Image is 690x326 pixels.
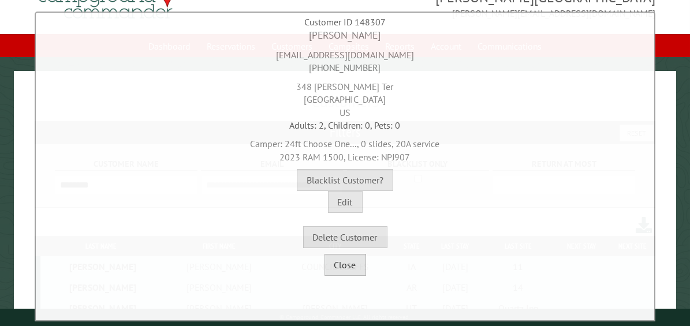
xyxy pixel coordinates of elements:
div: Camper: 24ft Choose One..., 0 slides, 20A service [39,132,652,163]
div: [PERSON_NAME] [39,28,652,43]
div: 348 [PERSON_NAME] Ter [GEOGRAPHIC_DATA] US [39,74,652,119]
button: Edit [328,191,363,213]
button: Blacklist Customer? [297,169,393,191]
div: Adults: 2, Children: 0, Pets: 0 [39,119,652,132]
span: 2023 RAM 1500, License: NPJ907 [280,151,411,163]
button: Delete Customer [303,226,387,248]
div: [EMAIL_ADDRESS][DOMAIN_NAME] [PHONE_NUMBER] [39,43,652,74]
button: Close [325,254,366,276]
div: Customer ID 148307 [39,16,652,28]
